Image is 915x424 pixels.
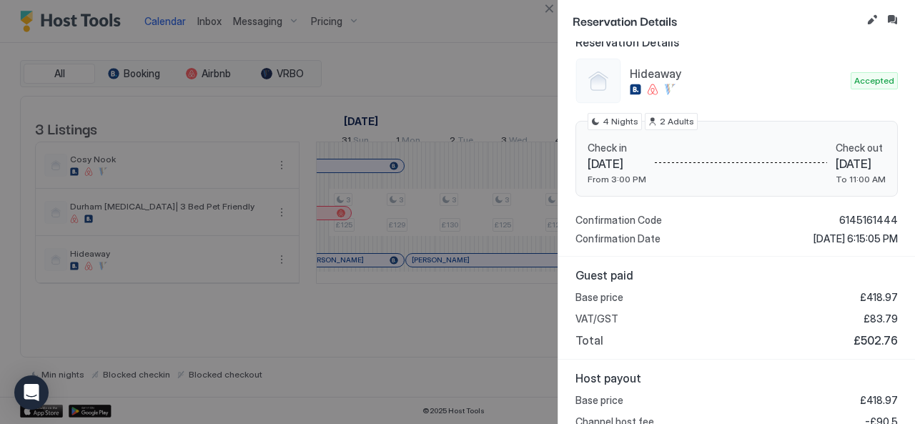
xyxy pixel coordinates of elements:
[860,394,898,407] span: £418.97
[575,35,898,49] span: Reservation Details
[588,157,646,171] span: [DATE]
[836,157,886,171] span: [DATE]
[573,11,861,29] span: Reservation Details
[575,394,623,407] span: Base price
[836,174,886,184] span: To 11:00 AM
[575,268,898,282] span: Guest paid
[575,232,661,245] span: Confirmation Date
[588,174,646,184] span: From 3:00 PM
[864,11,881,29] button: Edit reservation
[588,142,646,154] span: Check in
[603,115,638,128] span: 4 Nights
[575,214,662,227] span: Confirmation Code
[860,291,898,304] span: £418.97
[884,11,901,29] button: Inbox
[575,333,603,347] span: Total
[575,291,623,304] span: Base price
[660,115,694,128] span: 2 Adults
[575,312,618,325] span: VAT/GST
[813,232,898,245] span: [DATE] 6:15:05 PM
[14,375,49,410] div: Open Intercom Messenger
[630,66,845,81] span: Hideaway
[864,312,898,325] span: £83.79
[839,214,898,227] span: 6145161444
[575,371,898,385] span: Host payout
[836,142,886,154] span: Check out
[854,333,898,347] span: £502.76
[854,74,894,87] span: Accepted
